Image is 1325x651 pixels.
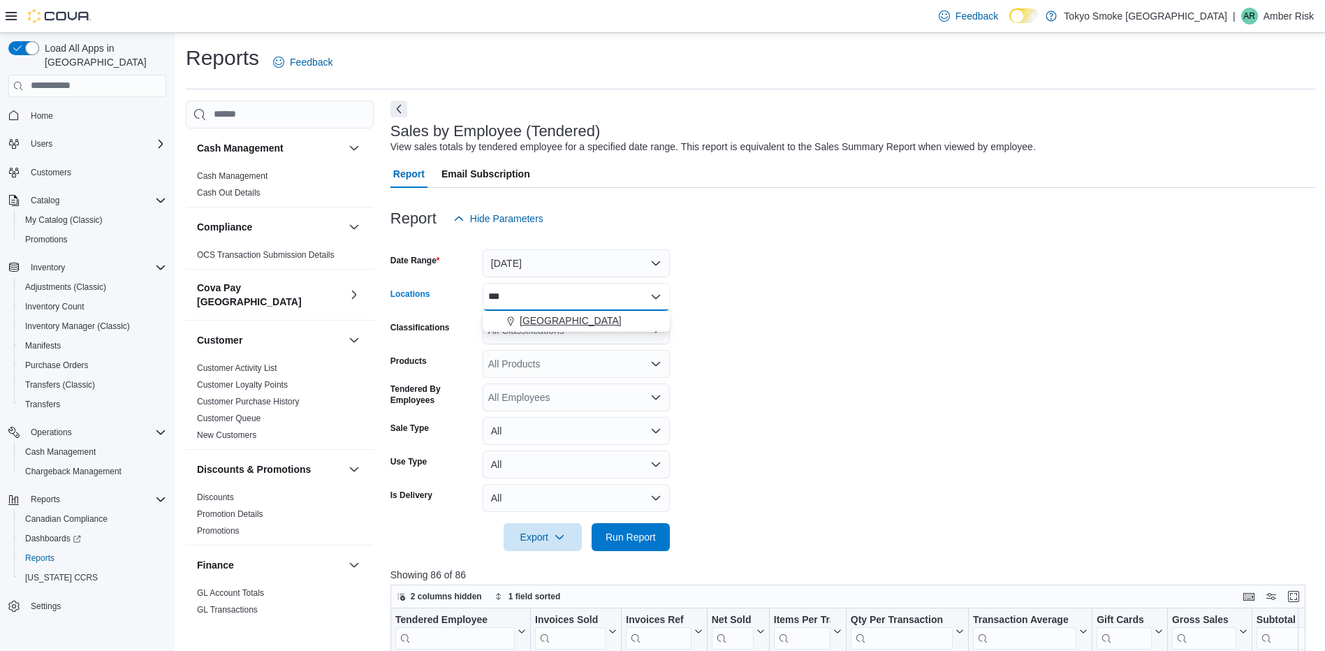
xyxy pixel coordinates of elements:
div: Net Sold [712,613,754,649]
button: Users [3,134,172,154]
span: 2 columns hidden [411,591,482,602]
a: Customer Queue [197,414,261,423]
span: Export [512,523,573,551]
span: New Customers [197,430,256,441]
button: Tendered Employee [395,613,526,649]
button: Discounts & Promotions [197,462,343,476]
div: Amber Risk [1241,8,1258,24]
div: Subtotal [1257,613,1306,649]
button: Compliance [197,220,343,234]
button: All [483,484,670,512]
a: Chargeback Management [20,463,127,480]
span: Settings [31,601,61,612]
h3: Finance [197,558,234,572]
span: Customers [25,163,166,181]
span: Promotion Details [197,509,263,520]
button: Catalog [3,191,172,210]
button: All [483,451,670,478]
span: Customers [31,167,71,178]
span: Transfers (Classic) [20,376,166,393]
a: Feedback [268,48,338,76]
button: Qty Per Transaction [851,613,964,649]
span: Cash Out Details [197,187,261,198]
span: Users [31,138,52,149]
span: Promotions [20,231,166,248]
div: Cash Management [186,168,374,207]
a: Promotion Details [197,509,263,519]
div: Discounts & Promotions [186,489,374,545]
button: Invoices Ref [626,613,702,649]
span: Cash Management [20,444,166,460]
span: [US_STATE] CCRS [25,572,98,583]
h3: Cash Management [197,141,284,155]
a: Inventory Count [20,298,90,315]
span: Customer Loyalty Points [197,379,288,390]
a: My Catalog (Classic) [20,212,108,228]
h3: Report [390,210,437,227]
button: Cash Management [14,442,172,462]
h3: Customer [197,333,242,347]
a: Purchase Orders [20,357,94,374]
a: Customer Loyalty Points [197,380,288,390]
button: Users [25,136,58,152]
button: Gross Sales [1172,613,1247,649]
button: Cash Management [346,140,363,156]
span: Inventory Manager (Classic) [20,318,166,335]
button: Cash Management [197,141,343,155]
span: Catalog [31,195,59,206]
span: Operations [25,424,166,441]
button: [DATE] [483,249,670,277]
div: Tendered Employee [395,613,515,649]
div: Compliance [186,247,374,269]
a: Adjustments (Classic) [20,279,112,295]
a: Transfers (Classic) [20,376,101,393]
span: Purchase Orders [25,360,89,371]
span: Cash Management [197,170,268,182]
button: Hide Parameters [448,205,549,233]
span: Purchase Orders [20,357,166,374]
a: Feedback [933,2,1004,30]
div: Tendered Employee [395,613,515,627]
a: Promotions [197,526,240,536]
span: My Catalog (Classic) [25,214,103,226]
a: Customer Activity List [197,363,277,373]
a: Customer Purchase History [197,397,300,407]
button: Reports [3,490,172,509]
div: Gross Sales [1172,613,1236,627]
span: Canadian Compliance [20,511,166,527]
span: Reports [31,494,60,505]
span: Promotions [197,525,240,536]
div: Items Per Transaction [774,613,830,627]
button: Transaction Average [973,613,1088,649]
button: Cova Pay [GEOGRAPHIC_DATA] [197,281,343,309]
div: Choose from the following options [483,311,670,331]
button: Subtotal [1257,613,1317,649]
span: Dashboards [25,533,81,544]
h3: Discounts & Promotions [197,462,311,476]
span: Users [25,136,166,152]
span: Reports [20,550,166,566]
span: Feedback [290,55,332,69]
div: View sales totals by tendered employee for a specified date range. This report is equivalent to t... [390,140,1036,154]
button: Inventory [3,258,172,277]
div: Customer [186,360,374,449]
button: Finance [197,558,343,572]
h3: Compliance [197,220,252,234]
span: Operations [31,427,72,438]
a: Dashboards [20,530,87,547]
span: [GEOGRAPHIC_DATA] [520,314,622,328]
button: Manifests [14,336,172,356]
button: Invoices Sold [535,613,617,649]
button: Customer [346,332,363,349]
p: | [1233,8,1236,24]
span: Promotions [25,234,68,245]
img: Cova [28,9,91,23]
label: Is Delivery [390,490,432,501]
button: Keyboard shortcuts [1240,588,1257,605]
div: Finance [186,585,374,624]
a: Cash Management [197,171,268,181]
button: Reports [14,548,172,568]
span: Transfers (Classic) [25,379,95,390]
button: Enter fullscreen [1285,588,1302,605]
